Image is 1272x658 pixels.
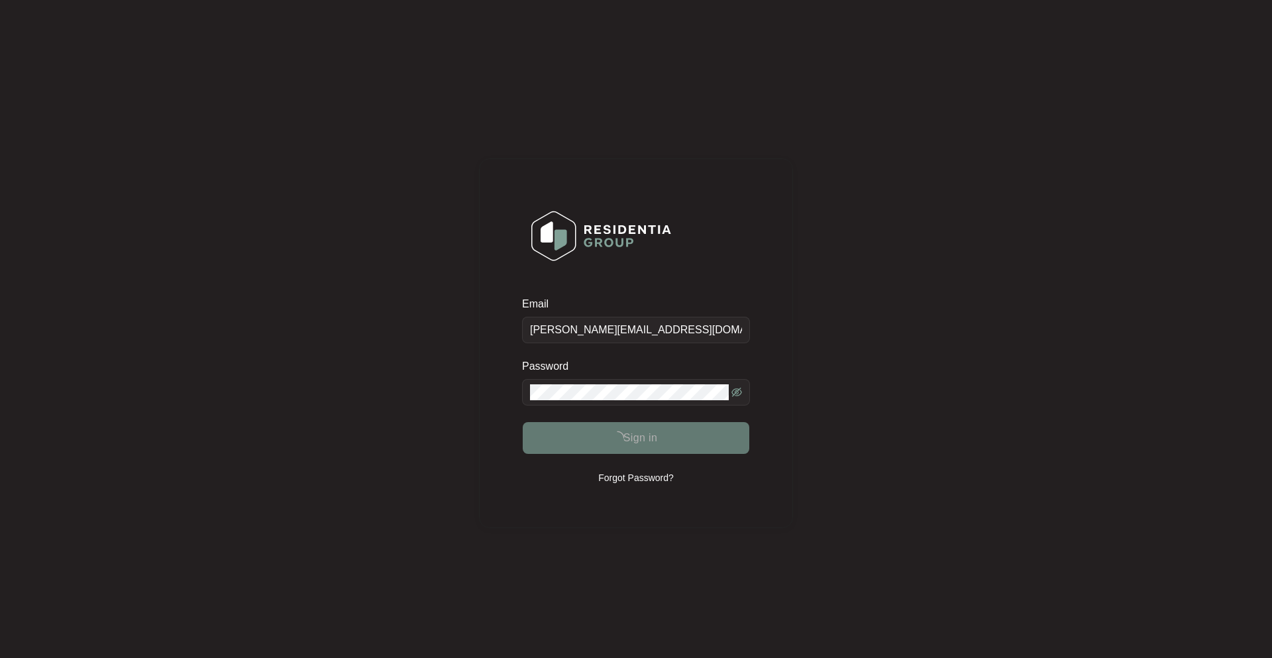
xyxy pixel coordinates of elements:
span: eye-invisible [731,387,742,398]
p: Forgot Password? [598,471,674,484]
span: loading [609,429,625,446]
input: Email [522,317,750,343]
label: Password [522,360,578,373]
img: Login Logo [523,202,680,270]
button: Sign in [523,422,749,454]
input: Password [530,384,729,400]
label: Email [522,298,558,311]
span: Sign in [623,430,658,446]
